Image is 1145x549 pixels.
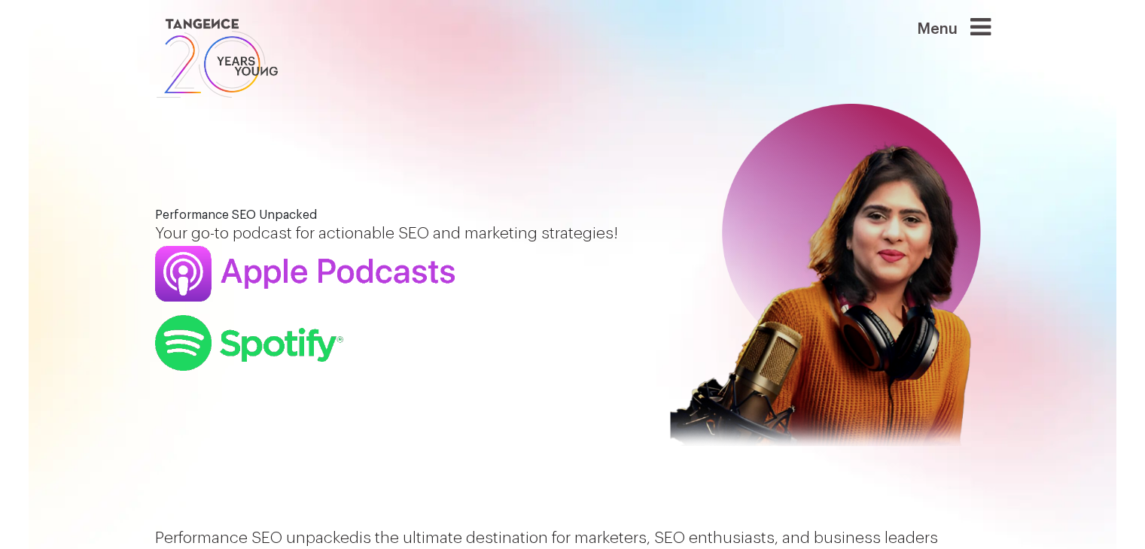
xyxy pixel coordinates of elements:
[155,530,359,546] span: Performance SEO unpacked
[155,208,633,222] h1: Performance SEO Unpacked
[155,246,455,302] img: apple-podcast.png
[155,15,280,102] img: logo SVG
[656,104,991,475] img: hero_image.png
[155,222,633,246] p: Your go-to podcast for actionable SEO and marketing strategies!
[155,315,343,371] img: podcast3.png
